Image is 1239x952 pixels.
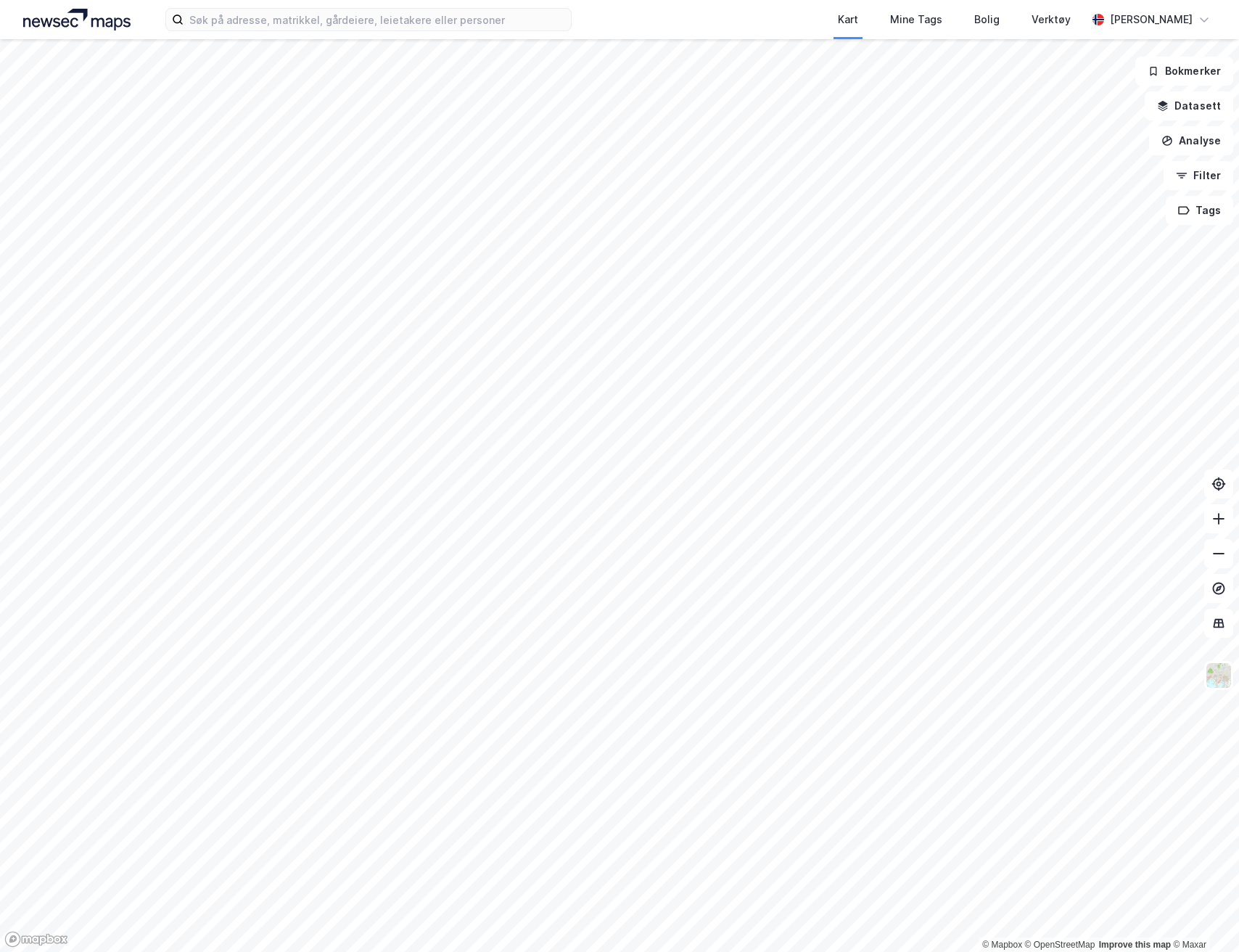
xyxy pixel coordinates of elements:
div: Bolig [974,11,1000,28]
iframe: Chat Widget [1166,882,1239,952]
a: Mapbox homepage [4,931,68,948]
div: Kontrollprogram for chat [1166,882,1239,952]
a: Mapbox [982,940,1022,950]
input: Søk på adresse, matrikkel, gårdeiere, leietakere eller personer [184,9,571,30]
div: Verktøy [1032,11,1071,28]
a: Improve this map [1099,940,1171,950]
button: Datasett [1145,91,1233,120]
img: logo.a4113a55bc3d86da70a041830d287a7e.svg [23,9,131,30]
img: Z [1205,662,1232,689]
button: Tags [1166,196,1233,225]
div: [PERSON_NAME] [1110,11,1193,28]
button: Analyse [1149,126,1233,155]
button: Bokmerker [1135,57,1233,86]
div: Kart [838,11,858,28]
div: Mine Tags [890,11,942,28]
a: OpenStreetMap [1025,940,1095,950]
button: Filter [1164,161,1233,190]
